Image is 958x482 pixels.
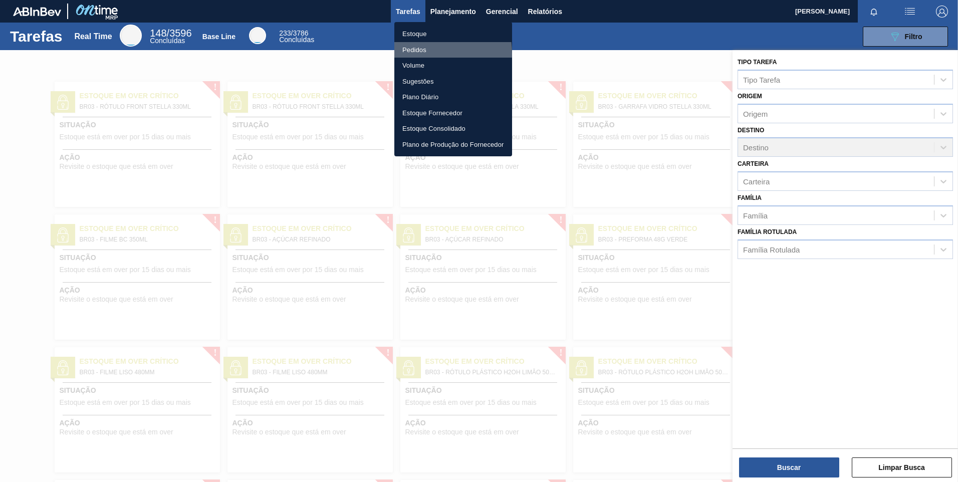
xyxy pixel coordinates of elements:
a: Volume [394,58,512,74]
a: Plano Diário [394,89,512,105]
a: Estoque Fornecedor [394,105,512,121]
a: Sugestões [394,74,512,90]
a: Estoque [394,26,512,42]
a: Estoque Consolidado [394,121,512,137]
a: Plano de Produção do Fornecedor [394,137,512,153]
a: Pedidos [394,42,512,58]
